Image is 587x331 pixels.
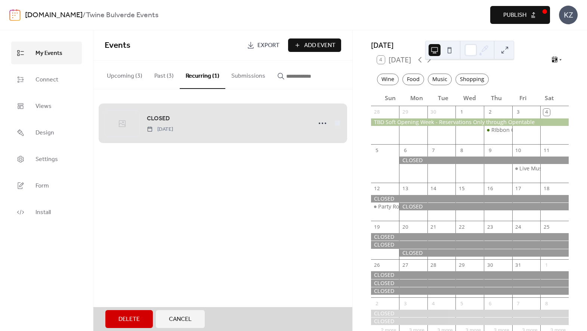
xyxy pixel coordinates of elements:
[430,262,437,269] div: 28
[35,100,52,112] span: Views
[402,147,408,154] div: 6
[371,287,569,295] div: CLOSED
[86,8,158,22] b: Twine Bulverde Events
[35,74,58,86] span: Connect
[543,109,550,115] div: 4
[11,174,82,197] a: Form
[510,90,536,106] div: Fri
[25,8,83,22] a: [DOMAIN_NAME]
[512,165,541,172] div: Live Music
[304,41,336,50] span: Add Event
[377,74,399,85] div: Wine
[35,154,58,165] span: Settings
[402,223,408,230] div: 20
[430,147,437,154] div: 7
[225,61,271,88] button: Submissions
[490,6,550,24] button: Publish
[288,38,341,52] button: Add Event
[515,262,522,269] div: 31
[404,90,430,106] div: Mon
[515,185,522,192] div: 17
[486,300,493,307] div: 6
[486,262,493,269] div: 30
[543,223,550,230] div: 25
[543,262,550,269] div: 1
[118,315,140,324] span: Delete
[156,310,205,328] button: Cancel
[371,318,569,325] div: CLOSED
[458,300,465,307] div: 5
[430,109,437,115] div: 30
[374,223,380,230] div: 19
[458,185,465,192] div: 15
[371,118,569,126] div: TBD Soft Opening Week - Reservations Only through Opentable
[105,37,130,54] span: Events
[101,61,148,88] button: Upcoming (3)
[503,11,526,20] span: Publish
[11,41,82,64] a: My Events
[374,300,380,307] div: 2
[83,8,86,22] b: /
[519,165,546,172] div: Live Music
[371,195,569,202] div: CLOSED
[377,90,404,106] div: Sun
[11,121,82,144] a: Design
[543,185,550,192] div: 18
[371,40,569,51] div: [DATE]
[457,90,483,106] div: Wed
[543,147,550,154] div: 11
[105,310,153,328] button: Delete
[458,109,465,115] div: 1
[169,315,192,324] span: Cancel
[371,233,569,241] div: CLOSED
[371,271,569,279] div: CLOSED
[35,207,51,218] span: Install
[483,90,510,106] div: Thu
[402,74,424,85] div: Food
[9,9,21,21] img: logo
[378,203,429,210] div: Party Room Booked
[402,109,408,115] div: 29
[458,223,465,230] div: 22
[486,223,493,230] div: 23
[430,90,457,106] div: Tue
[515,223,522,230] div: 24
[515,147,522,154] div: 10
[536,90,563,106] div: Sat
[430,223,437,230] div: 21
[559,6,578,24] div: KZ
[458,262,465,269] div: 29
[374,262,380,269] div: 26
[371,279,569,287] div: CLOSED
[35,47,62,59] span: My Events
[458,147,465,154] div: 8
[257,41,279,50] span: Export
[11,148,82,170] a: Settings
[543,300,550,307] div: 8
[486,147,493,154] div: 9
[241,38,285,52] a: Export
[11,201,82,223] a: Install
[428,74,452,85] div: Music
[148,61,180,88] button: Past (3)
[11,68,82,91] a: Connect
[455,74,489,85] div: Shopping
[484,126,512,134] div: RIbbon Cutting for Twine with Bulverde Chamber
[402,262,408,269] div: 27
[402,300,408,307] div: 3
[515,109,522,115] div: 3
[374,109,380,115] div: 28
[430,185,437,192] div: 14
[35,180,49,192] span: Form
[515,300,522,307] div: 7
[371,203,399,210] div: Party Room Booked
[486,109,493,115] div: 2
[371,241,569,248] div: CLOSED
[11,95,82,117] a: Views
[180,61,225,89] button: Recurring (1)
[402,185,408,192] div: 13
[430,300,437,307] div: 4
[399,157,569,164] div: CLOSED
[399,249,569,257] div: CLOSED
